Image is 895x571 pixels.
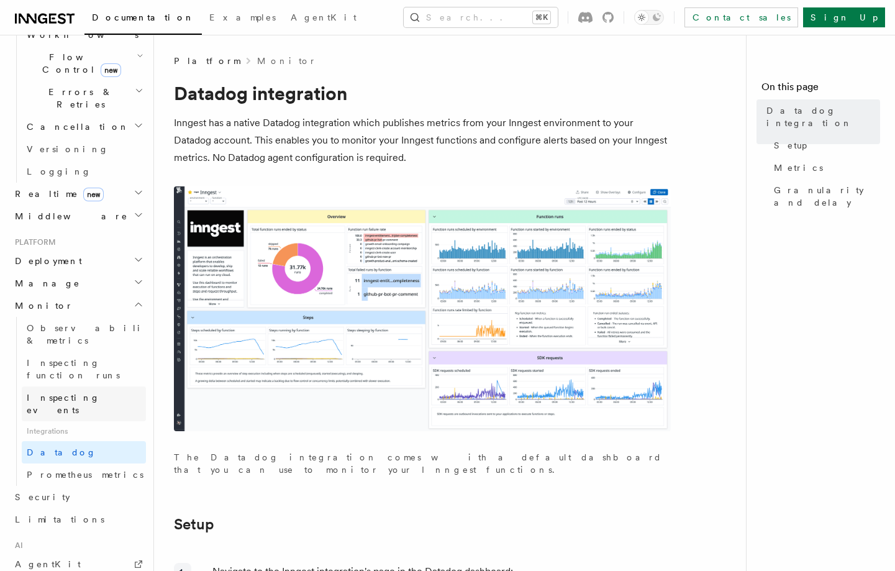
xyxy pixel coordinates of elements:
[22,86,135,111] span: Errors & Retries
[27,358,120,380] span: Inspecting function runs
[769,134,880,157] a: Setup
[22,441,146,464] a: Datadog
[10,272,146,295] button: Manage
[257,55,316,67] a: Monitor
[174,55,240,67] span: Platform
[774,139,807,152] span: Setup
[22,121,129,133] span: Cancellation
[10,486,146,508] a: Security
[22,116,146,138] button: Cancellation
[22,51,137,76] span: Flow Control
[769,157,880,179] a: Metrics
[15,514,104,524] span: Limitations
[10,295,146,317] button: Monitor
[761,99,880,134] a: Datadog integration
[291,12,357,22] span: AgentKit
[684,7,798,27] a: Contact sales
[27,447,96,457] span: Datadog
[283,4,364,34] a: AgentKit
[174,186,671,431] img: The default dashboard for the Inngest Datadog integration
[22,464,146,486] a: Prometheus metrics
[92,12,194,22] span: Documentation
[174,516,214,533] a: Setup
[174,82,671,104] h1: Datadog integration
[766,104,880,129] span: Datadog integration
[10,188,104,200] span: Realtime
[533,11,550,24] kbd: ⌘K
[22,386,146,421] a: Inspecting events
[10,183,146,205] button: Realtimenew
[22,352,146,386] a: Inspecting function runs
[10,299,73,312] span: Monitor
[22,421,146,441] span: Integrations
[22,160,146,183] a: Logging
[22,46,146,81] button: Flow Controlnew
[84,4,202,35] a: Documentation
[83,188,104,201] span: new
[10,237,56,247] span: Platform
[27,470,143,480] span: Prometheus metrics
[10,205,146,227] button: Middleware
[634,10,664,25] button: Toggle dark mode
[803,7,885,27] a: Sign Up
[202,4,283,34] a: Examples
[10,277,80,290] span: Manage
[10,317,146,486] div: Monitor
[27,167,91,176] span: Logging
[27,323,155,345] span: Observability & metrics
[15,492,70,502] span: Security
[22,81,146,116] button: Errors & Retries
[769,179,880,214] a: Granularity and delay
[404,7,558,27] button: Search...⌘K
[27,144,109,154] span: Versioning
[774,162,823,174] span: Metrics
[15,559,81,569] span: AgentKit
[10,250,146,272] button: Deployment
[174,114,671,167] p: Inngest has a native Datadog integration which publishes metrics from your Inngest environment to...
[22,138,146,160] a: Versioning
[761,80,880,99] h4: On this page
[774,184,880,209] span: Granularity and delay
[22,317,146,352] a: Observability & metrics
[10,255,82,267] span: Deployment
[174,451,671,476] p: The Datadog integration comes with a default dashboard that you can use to monitor your Inngest f...
[10,210,128,222] span: Middleware
[10,541,23,550] span: AI
[101,63,121,77] span: new
[10,508,146,531] a: Limitations
[209,12,276,22] span: Examples
[27,393,100,415] span: Inspecting events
